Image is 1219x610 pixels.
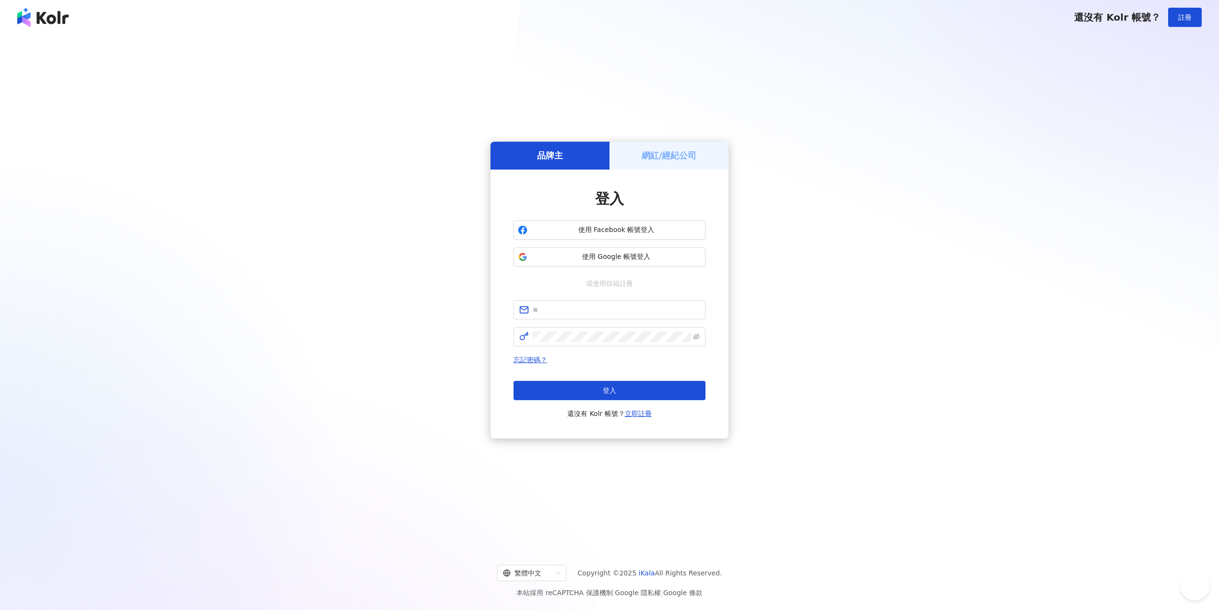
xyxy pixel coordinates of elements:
span: eye-invisible [693,333,700,340]
div: 繁體中文 [503,565,552,581]
span: Copyright © 2025 All Rights Reserved. [578,567,722,579]
span: 登入 [603,387,616,394]
button: 登入 [514,381,705,400]
span: | [661,589,663,597]
button: 使用 Facebook 帳號登入 [514,220,705,240]
a: 立即註冊 [625,410,652,417]
a: iKala [639,569,655,577]
span: 或使用信箱註冊 [579,278,640,289]
img: logo [17,8,69,27]
span: 使用 Facebook 帳號登入 [531,225,701,235]
button: 註冊 [1168,8,1202,27]
a: Google 條款 [663,589,703,597]
span: | [613,589,615,597]
span: 還沒有 Kolr 帳號？ [1074,12,1160,23]
a: 忘記密碼？ [514,356,547,364]
span: 本站採用 reCAPTCHA 保護機制 [516,587,702,598]
span: 登入 [595,190,624,207]
span: 還沒有 Kolr 帳號？ [567,408,652,419]
h5: 網紅/經紀公司 [642,149,697,161]
h5: 品牌主 [537,149,563,161]
span: 註冊 [1178,13,1192,21]
button: 使用 Google 帳號登入 [514,247,705,267]
a: Google 隱私權 [615,589,661,597]
span: 使用 Google 帳號登入 [531,252,701,262]
iframe: Help Scout Beacon - Open [1181,572,1209,600]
